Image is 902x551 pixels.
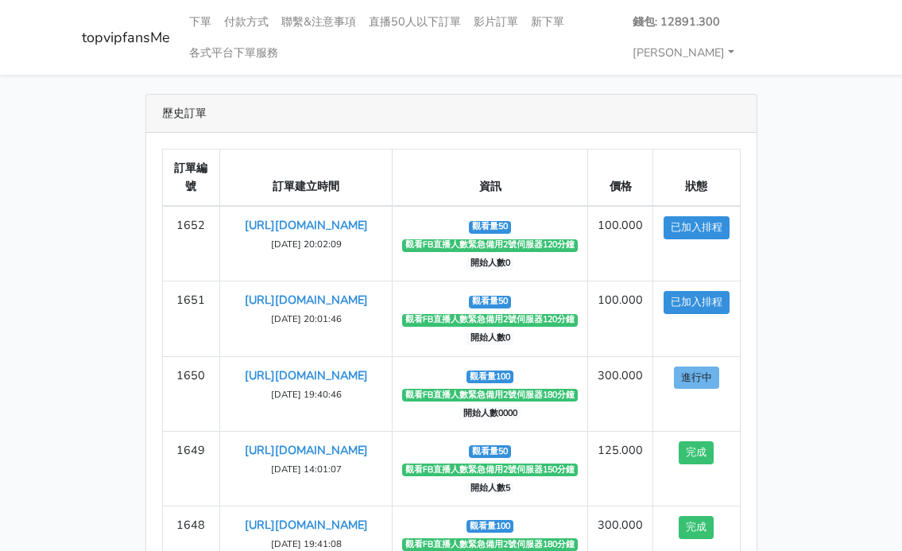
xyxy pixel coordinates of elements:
span: 觀看FB直播人數緊急備用2號伺服器120分鐘 [402,239,579,252]
small: [DATE] 19:41:08 [271,537,342,550]
span: 觀看量100 [466,371,514,383]
a: 聯繫&注意事項 [275,6,362,37]
span: 開始人數5 [466,482,513,495]
td: 1649 [162,431,220,506]
button: 完成 [679,516,714,539]
a: [URL][DOMAIN_NAME] [245,217,368,233]
span: 觀看量50 [469,296,512,308]
button: 完成 [679,441,714,464]
a: [URL][DOMAIN_NAME] [245,292,368,308]
td: 1651 [162,281,220,356]
div: 歷史訂單 [146,95,757,133]
a: 付款方式 [218,6,275,37]
th: 價格 [588,149,653,207]
td: 1650 [162,356,220,431]
a: 各式平台下單服務 [183,37,285,68]
a: topvipfansMe [82,22,170,53]
button: 已加入排程 [664,216,730,239]
a: 直播50人以下訂單 [362,6,467,37]
span: 開始人數0000 [459,407,521,420]
td: 300.000 [588,356,653,431]
span: 觀看量50 [469,221,512,234]
a: [URL][DOMAIN_NAME] [245,442,368,458]
small: [DATE] 14:01:07 [271,463,342,475]
th: 訂單編號 [162,149,220,207]
td: 100.000 [588,281,653,356]
td: 1652 [162,206,220,281]
small: [DATE] 19:40:46 [271,388,342,401]
th: 訂單建立時間 [220,149,393,207]
small: [DATE] 20:01:46 [271,312,342,325]
span: 觀看FB直播人數緊急備用2號伺服器120分鐘 [402,314,579,327]
button: 進行中 [674,367,719,390]
small: [DATE] 20:02:09 [271,238,342,250]
a: [URL][DOMAIN_NAME] [245,367,368,383]
span: 觀看量100 [466,520,514,533]
span: 觀看FB直播人數緊急備用2號伺服器180分鐘 [402,389,579,402]
th: 狀態 [653,149,740,207]
a: 錢包: 12891.300 [626,6,726,37]
span: 開始人數0 [466,332,513,345]
a: [PERSON_NAME] [626,37,741,68]
a: [URL][DOMAIN_NAME] [245,517,368,533]
span: 開始人數0 [466,258,513,270]
a: 影片訂單 [467,6,525,37]
td: 125.000 [588,431,653,506]
strong: 錢包: 12891.300 [633,14,720,29]
td: 100.000 [588,206,653,281]
a: 下單 [183,6,218,37]
a: 新下單 [525,6,571,37]
span: 觀看FB直播人數緊急備用2號伺服器180分鐘 [402,538,579,551]
button: 已加入排程 [664,291,730,314]
th: 資訊 [392,149,588,207]
span: 觀看FB直播人數緊急備用2號伺服器150分鐘 [402,464,579,476]
span: 觀看量50 [469,445,512,458]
